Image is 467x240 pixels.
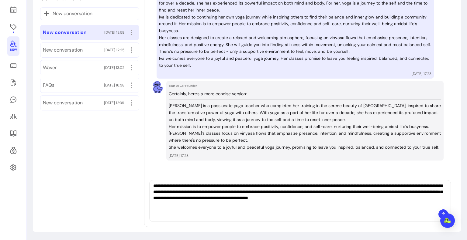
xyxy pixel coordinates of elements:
[169,83,441,88] p: Your AI Co-Founder
[7,2,19,17] a: Calendar
[43,99,83,106] span: New conversation
[7,75,19,90] a: Waivers
[7,143,19,158] a: Refer & Earn
[43,29,87,36] span: New conversation
[104,65,124,70] span: [DATE] 13:02
[7,36,19,56] a: New
[104,48,124,52] span: [DATE] 12:25
[43,64,57,71] span: Waver
[169,90,441,97] p: Certainly, here's a more concise version:
[7,126,19,141] a: Resources
[53,10,92,17] span: New conversation
[104,100,124,105] span: [DATE] 12:39
[152,81,164,93] img: AI Co-Founder avatar
[169,123,441,144] p: Her mission is to empower people to embrace positivity, confidence, and self-care, nurturing thei...
[7,92,19,107] a: My Messages
[104,83,124,88] span: [DATE] 16:38
[10,48,17,52] span: New
[159,55,431,69] p: Iva welcomes everyone to a joyful and peaceful yoga journey. Her classes promise to leave you fee...
[7,109,19,124] a: Clients
[169,153,441,158] p: [DATE] 17:23
[104,30,124,35] span: [DATE] 13:58
[169,144,441,151] p: She welcomes everyone to a joyful and peaceful yoga journey, promising to leave you inspired, bal...
[412,71,431,76] p: [DATE] 17:23
[7,160,19,175] a: Settings
[159,34,431,55] p: Her classes are designed to create a relaxed and welcoming atmosphere, focusing on vinyasa flows ...
[153,183,444,207] textarea: Ask me anything...
[43,82,54,89] span: FAQs
[7,19,19,34] a: Offerings
[7,58,19,73] a: Sales
[169,102,441,123] p: [PERSON_NAME] is a passionate yoga teacher who completed her training in the serene beauty of [GE...
[440,213,455,228] div: Open Intercom Messenger
[43,46,83,54] span: New conversation
[159,14,431,34] p: Iva is dedicated to continuing her own yoga journey while inspiring others to find their balance ...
